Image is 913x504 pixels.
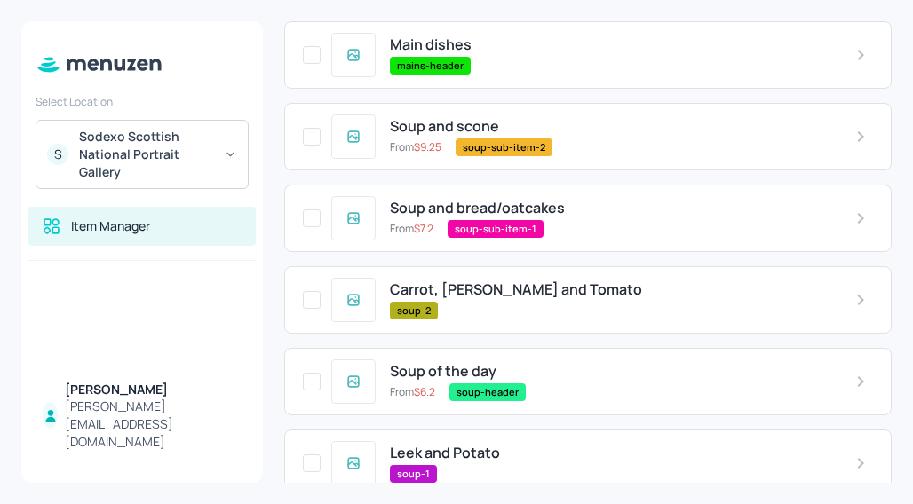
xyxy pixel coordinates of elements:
span: $ 6.2 [414,384,435,399]
span: Soup and bread/oatcakes [390,200,565,217]
span: $ 9.25 [414,139,441,154]
div: [PERSON_NAME][EMAIL_ADDRESS][DOMAIN_NAME] [65,398,242,451]
span: Main dishes [390,36,472,53]
div: Item Manager [71,217,150,235]
p: From [390,384,435,400]
span: Carrot, [PERSON_NAME] and Tomato [390,281,642,298]
span: soup-sub-item-1 [448,222,544,237]
span: mains-header [390,59,471,74]
p: From [390,139,441,155]
div: [PERSON_NAME] [65,381,242,398]
span: Leek and Potato [390,445,500,461]
div: S [47,144,68,165]
span: Soup and scone [390,118,499,135]
span: soup-2 [390,303,438,319]
span: $ 7.2 [414,221,433,236]
div: Select Location [36,94,249,109]
span: soup-header [449,385,526,400]
div: Sodexo Scottish National Portrait Gallery [79,128,213,181]
span: soup-1 [390,467,437,482]
span: Soup of the day [390,363,496,380]
span: soup-sub-item-2 [456,140,552,155]
p: From [390,221,433,237]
